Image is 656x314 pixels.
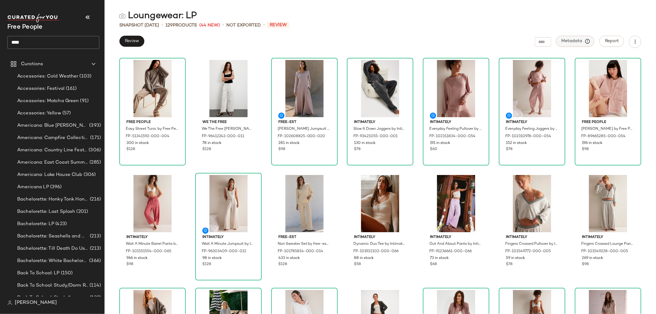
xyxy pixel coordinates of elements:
span: (423) [54,221,67,228]
span: Intimately [506,235,558,240]
img: 101551554_065_a [121,175,184,232]
span: Bachelorette: Last Splash [17,208,75,215]
span: 88 in stock [354,256,374,261]
span: • [161,22,163,29]
img: 89665285_054_a [577,60,639,117]
img: 101549228_005_a [577,175,639,232]
span: (366) [88,257,101,264]
span: Americana: Blue [PERSON_NAME] Baby [17,122,88,129]
span: Easy Street Tunic by Free People in Grey, Size: S [126,126,178,132]
span: 300 in stock [126,141,149,146]
span: Intimately [202,235,255,240]
span: free-est [278,120,331,125]
span: Fingers Crossed Pullover by Intimately at Free People in Grey, Size: M [505,241,558,247]
span: Intimately [430,235,482,240]
span: FP-101549228-000-005 [581,249,628,254]
span: $98 [582,262,589,267]
span: Everyday Feeling Pullover by Intimately at Free People in Pink, Size: XS [429,126,482,132]
span: [PERSON_NAME] by Free People in Pink, Size: XL [581,126,634,132]
span: (114) [88,282,101,289]
img: 102310976_054_a [501,60,563,117]
img: 91236661_066_e [425,175,487,232]
span: • [222,22,224,29]
div: Products [165,22,197,29]
span: Intimately [430,120,482,125]
span: (285) [88,159,101,166]
span: Accessories: Yellow [17,110,61,117]
span: FP-101549772-000-005 [505,249,551,254]
button: Review [119,36,144,47]
span: Intimately [354,120,406,125]
span: (132) [89,294,101,301]
span: 130 in stock [354,141,376,146]
img: 101549772_005_a [501,175,563,232]
img: 51341592_004_0 [121,60,184,117]
span: free-est [278,235,331,240]
span: 59 in stock [506,256,525,261]
span: FP-89665285-000-054 [581,134,626,139]
span: (103) [78,73,92,80]
span: Slow It Down Joggers by Intimately at Free People in Black, Size: S [353,126,406,132]
span: 129 [165,23,173,28]
span: [PERSON_NAME] [15,299,57,307]
span: Intimately [582,235,634,240]
span: Intimately [354,235,406,240]
img: 102608825_020_a [273,60,336,117]
span: (216) [89,196,101,203]
span: Intimately [506,120,558,125]
span: Bachelorette: Honky Tonk Honey [17,196,89,203]
img: 102311834_054_a [425,60,487,117]
img: 96303409_012_a [197,175,260,232]
img: svg%3e [7,300,12,305]
span: Curations [21,61,43,68]
img: cfy_white_logo.C9jOOHJF.svg [7,14,60,22]
span: $98 [126,262,133,267]
span: 152 in stock [506,141,527,146]
span: Bachelorette: White Bachelorette Outfits [17,257,88,264]
span: Accessories: Cold Weather [17,73,78,80]
span: Metadata [561,38,589,44]
span: $58 [354,262,361,267]
span: 433 in stock [278,256,300,261]
span: 98 in stock [202,256,222,261]
span: Wait A Minute Jumpsuit by Intimately at Free People in White, Size: M [202,241,254,247]
span: FP-91236661-000-066 [429,249,472,254]
span: Free People [582,120,634,125]
span: Fingers Crossed Lounge Pants by Intimately at Free People in Grey, Size: XS [581,241,634,247]
span: $128 [278,262,287,267]
span: Review [125,39,139,44]
span: FP-101922102-000-066 [353,249,399,254]
span: Out And About Pants by Intimately at Free People in Pink, Size: M [429,241,482,247]
span: FP-102310976-000-054 [505,134,551,139]
span: (306) [87,147,101,154]
span: Americana LP [17,184,49,191]
span: $128 [126,147,135,152]
span: FP-102608825-000-020 [278,134,325,139]
span: FP-96412242-000-011 [202,134,244,139]
span: $128 [202,262,211,267]
span: Review [267,22,289,28]
span: Back To School: Study/Dorm Room Essentials [17,282,88,289]
span: (213) [89,245,101,252]
span: Bachelorette: Till Death Do Us Party [17,245,89,252]
span: Dynamic Duo Tee by Intimately at Free People in Pink, Size: M/L [353,241,406,247]
span: Intimately [126,235,179,240]
img: 101785814_014_a [273,175,336,232]
span: (396) [49,184,62,191]
span: Nori Sweater Set by free-est at Free People in Tan, Size: XS [278,241,330,247]
span: FP-101551554-000-065 [126,249,171,254]
span: Accessories: Matcha Green [17,97,79,105]
span: (91) [79,97,89,105]
span: Bachelorette: LP [17,221,54,228]
span: (306) [82,171,96,178]
span: (57) [61,110,71,117]
span: Americana: East Coast Summer [17,159,88,166]
span: (150) [60,270,73,277]
span: (393) [88,122,101,129]
span: 196 in stock [582,141,602,146]
span: FP-51341592-000-004 [126,134,169,139]
span: Free People [126,120,179,125]
span: [PERSON_NAME] Jumpsuit by free-est at Free People in Brown, Size: XL [278,126,330,132]
span: Back To School: Study/Lounge Essentials [17,294,89,301]
img: 101922102_066_d [349,175,411,232]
